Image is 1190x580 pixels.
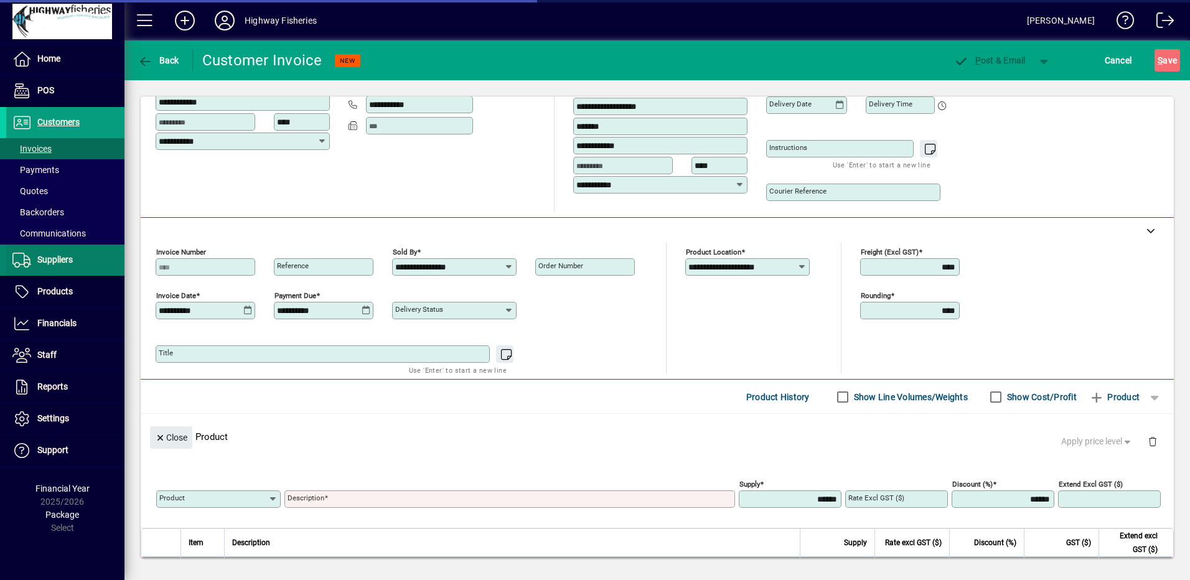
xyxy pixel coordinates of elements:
[288,493,324,502] mat-label: Description
[1005,391,1077,403] label: Show Cost/Profit
[277,261,309,270] mat-label: Reference
[1158,50,1177,70] span: ave
[6,44,124,75] a: Home
[37,445,68,455] span: Support
[6,159,124,180] a: Payments
[6,202,124,223] a: Backorders
[861,291,891,300] mat-label: Rounding
[731,77,751,96] button: Choose address
[6,435,124,466] a: Support
[1056,431,1138,453] button: Apply price level
[741,386,815,408] button: Product History
[37,381,68,391] span: Reports
[232,536,270,550] span: Description
[1027,11,1095,30] div: [PERSON_NAME]
[37,117,80,127] span: Customers
[134,49,182,72] button: Back
[1155,49,1180,72] button: Save
[974,536,1016,550] span: Discount (%)
[6,180,124,202] a: Quotes
[202,50,322,70] div: Customer Invoice
[769,187,827,195] mat-label: Courier Reference
[12,165,59,175] span: Payments
[1105,50,1132,70] span: Cancel
[156,248,206,256] mat-label: Invoice number
[833,157,930,172] mat-hint: Use 'Enter' to start a new line
[769,100,812,108] mat-label: Delivery date
[37,85,54,95] span: POS
[844,536,867,550] span: Supply
[245,11,317,30] div: Highway Fisheries
[851,391,968,403] label: Show Line Volumes/Weights
[37,255,73,264] span: Suppliers
[165,9,205,32] button: Add
[150,426,192,449] button: Close
[1066,536,1091,550] span: GST ($)
[6,276,124,307] a: Products
[45,510,79,520] span: Package
[138,55,179,65] span: Back
[12,186,48,196] span: Quotes
[538,261,583,270] mat-label: Order number
[35,484,90,493] span: Financial Year
[395,305,443,314] mat-label: Delivery status
[848,493,904,502] mat-label: Rate excl GST ($)
[37,286,73,296] span: Products
[340,57,355,65] span: NEW
[12,228,86,238] span: Communications
[147,431,195,442] app-page-header-button: Close
[952,480,993,489] mat-label: Discount (%)
[1061,435,1133,448] span: Apply price level
[1138,426,1168,456] button: Delete
[1147,2,1174,43] a: Logout
[869,100,912,108] mat-label: Delivery time
[861,248,919,256] mat-label: Freight (excl GST)
[1107,2,1135,43] a: Knowledge Base
[409,363,507,377] mat-hint: Use 'Enter' to start a new line
[975,55,981,65] span: P
[6,372,124,403] a: Reports
[156,291,196,300] mat-label: Invoice date
[1138,436,1168,447] app-page-header-button: Delete
[189,536,204,550] span: Item
[6,75,124,106] a: POS
[12,207,64,217] span: Backorders
[37,350,57,360] span: Staff
[12,144,52,154] span: Invoices
[37,54,60,63] span: Home
[6,340,124,371] a: Staff
[885,536,942,550] span: Rate excl GST ($)
[6,245,124,276] a: Suppliers
[1107,529,1158,556] span: Extend excl GST ($)
[6,223,124,244] a: Communications
[37,413,69,423] span: Settings
[947,49,1032,72] button: Post & Email
[1059,480,1123,489] mat-label: Extend excl GST ($)
[746,387,810,407] span: Product History
[274,291,316,300] mat-label: Payment due
[155,428,187,448] span: Close
[159,493,185,502] mat-label: Product
[124,49,193,72] app-page-header-button: Back
[686,248,741,256] mat-label: Product location
[6,308,124,339] a: Financials
[739,480,760,489] mat-label: Supply
[37,318,77,328] span: Financials
[1102,49,1135,72] button: Cancel
[1158,55,1163,65] span: S
[769,143,807,152] mat-label: Instructions
[205,9,245,32] button: Profile
[159,348,173,357] mat-label: Title
[393,248,417,256] mat-label: Sold by
[141,414,1174,459] div: Product
[953,55,1026,65] span: ost & Email
[6,403,124,434] a: Settings
[6,138,124,159] a: Invoices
